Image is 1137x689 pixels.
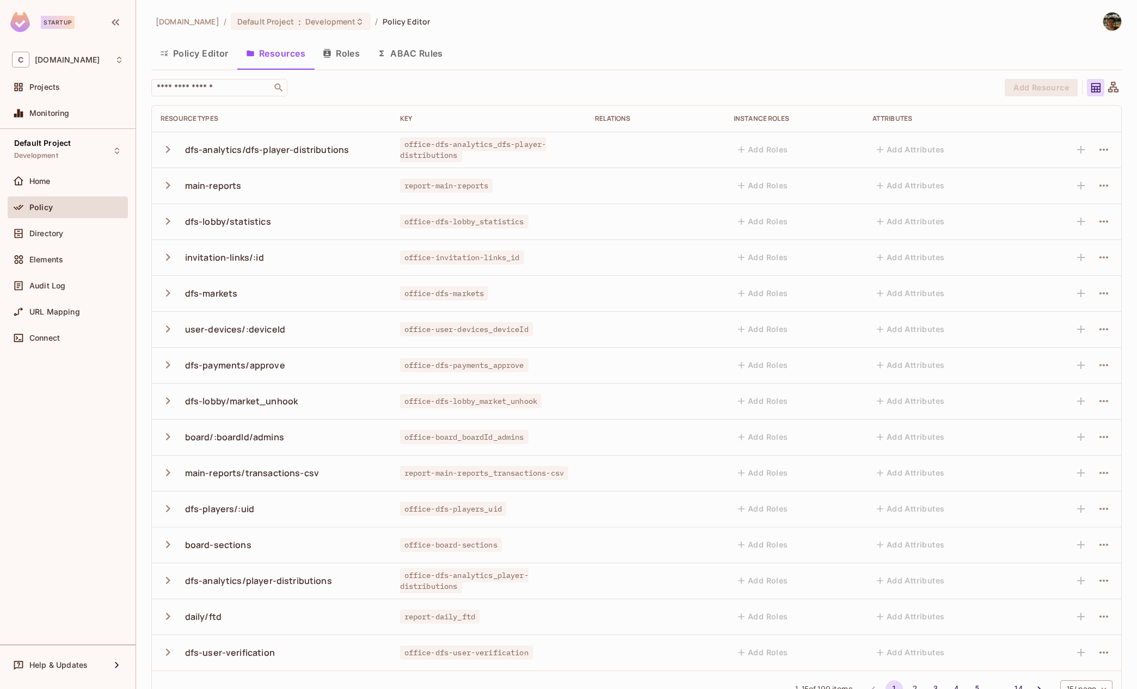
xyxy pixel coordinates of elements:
[734,392,792,410] button: Add Roles
[400,394,542,408] span: office-dfs-lobby_market_unhook
[734,213,792,230] button: Add Roles
[400,466,568,480] span: report-main-reports_transactions-csv
[29,83,60,91] span: Projects
[14,151,58,160] span: Development
[368,40,452,67] button: ABAC Rules
[29,281,65,290] span: Audit Log
[151,40,237,67] button: Policy Editor
[595,114,716,123] div: Relations
[185,503,254,515] div: dfs-players/:uid
[29,109,70,118] span: Monitoring
[400,645,533,660] span: office-dfs-user-verification
[872,392,949,410] button: Add Attributes
[400,214,528,229] span: office-dfs-lobby_statistics
[734,644,792,661] button: Add Roles
[872,536,949,553] button: Add Attributes
[185,144,349,156] div: dfs-analytics/dfs-player-distributions
[224,16,226,27] li: /
[29,661,88,669] span: Help & Updates
[29,255,63,264] span: Elements
[1103,13,1121,30] img: Brian Roytman
[29,307,80,316] span: URL Mapping
[734,249,792,266] button: Add Roles
[161,114,383,123] div: Resource Types
[400,179,493,193] span: report-main-reports
[305,16,355,27] span: Development
[872,608,949,625] button: Add Attributes
[29,203,53,212] span: Policy
[400,137,546,162] span: office-dfs-analytics_dfs-player-distributions
[12,52,29,67] span: C
[185,180,242,192] div: main-reports
[237,40,314,67] button: Resources
[156,16,219,27] span: the active workspace
[734,141,792,158] button: Add Roles
[1005,79,1078,96] button: Add Resource
[375,16,378,27] li: /
[185,251,264,263] div: invitation-links/:id
[872,321,949,338] button: Add Attributes
[29,334,60,342] span: Connect
[734,536,792,553] button: Add Roles
[35,56,100,64] span: Workspace: chalkboard.io
[314,40,368,67] button: Roles
[872,114,1015,123] div: Attributes
[41,16,75,29] div: Startup
[400,568,528,593] span: office-dfs-analytics_player-distributions
[400,538,502,552] span: office-board-sections
[734,428,792,446] button: Add Roles
[872,500,949,518] button: Add Attributes
[872,644,949,661] button: Add Attributes
[298,17,302,26] span: :
[400,250,524,264] span: office-invitation-links_id
[400,358,528,372] span: office-dfs-payments_approve
[872,177,949,194] button: Add Attributes
[872,213,949,230] button: Add Attributes
[185,216,271,227] div: dfs-lobby/statistics
[185,287,238,299] div: dfs-markets
[734,500,792,518] button: Add Roles
[734,572,792,589] button: Add Roles
[29,229,63,238] span: Directory
[734,321,792,338] button: Add Roles
[383,16,431,27] span: Policy Editor
[734,285,792,302] button: Add Roles
[237,16,294,27] span: Default Project
[872,285,949,302] button: Add Attributes
[10,12,30,32] img: SReyMgAAAABJRU5ErkJggg==
[872,141,949,158] button: Add Attributes
[872,249,949,266] button: Add Attributes
[872,356,949,374] button: Add Attributes
[185,611,222,623] div: daily/ftd
[185,467,319,479] div: main-reports/transactions-csv
[400,322,533,336] span: office-user-devices_deviceId
[185,647,275,659] div: dfs-user-verification
[185,539,251,551] div: board-sections
[400,114,578,123] div: Key
[400,430,528,444] span: office-board_boardId_admins
[185,323,285,335] div: user-devices/:deviceId
[734,177,792,194] button: Add Roles
[185,431,284,443] div: board/:boardId/admins
[185,395,298,407] div: dfs-lobby/market_unhook
[185,575,332,587] div: dfs-analytics/player-distributions
[734,608,792,625] button: Add Roles
[185,359,285,371] div: dfs-payments/approve
[29,177,51,186] span: Home
[400,286,489,300] span: office-dfs-markets
[400,502,506,516] span: office-dfs-players_uid
[400,610,480,624] span: report-daily_ftd
[734,114,855,123] div: Instance roles
[734,464,792,482] button: Add Roles
[872,572,949,589] button: Add Attributes
[872,464,949,482] button: Add Attributes
[14,139,71,147] span: Default Project
[872,428,949,446] button: Add Attributes
[734,356,792,374] button: Add Roles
